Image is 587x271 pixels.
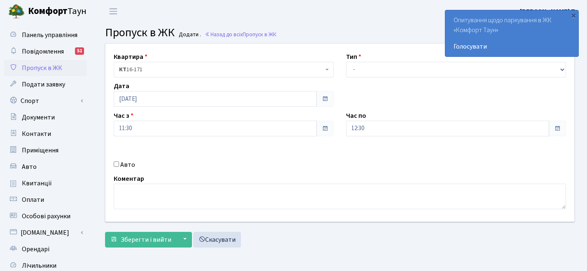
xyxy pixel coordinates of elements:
span: Таун [28,5,87,19]
div: × [569,11,578,19]
span: Зберегти і вийти [121,235,171,244]
span: Оплати [22,195,44,204]
span: Подати заявку [22,80,65,89]
b: КТ [119,65,126,74]
span: Особові рахунки [22,212,70,221]
a: Панель управління [4,27,87,43]
a: Квитанції [4,175,87,192]
label: Тип [346,52,361,62]
a: Документи [4,109,87,126]
a: Скасувати [193,232,241,248]
label: Час по [346,111,366,121]
b: Комфорт [28,5,68,18]
a: Оплати [4,192,87,208]
label: Авто [120,160,135,170]
span: Пропуск в ЖК [22,63,62,72]
span: Квитанції [22,179,52,188]
span: <b>КТ</b>&nbsp;&nbsp;&nbsp;&nbsp;16-171 [119,65,323,74]
span: <b>КТ</b>&nbsp;&nbsp;&nbsp;&nbsp;16-171 [114,62,334,77]
span: Орендарі [22,245,49,254]
span: Пропуск в ЖК [243,30,276,38]
img: logo.png [8,3,25,20]
small: Додати . [177,31,201,38]
span: Авто [22,162,37,171]
div: 51 [75,47,84,55]
label: Коментар [114,174,144,184]
a: Авто [4,159,87,175]
a: Подати заявку [4,76,87,93]
a: Голосувати [454,42,570,51]
label: Дата [114,81,129,91]
span: Пропуск в ЖК [105,24,175,41]
span: Панель управління [22,30,77,40]
label: Час з [114,111,133,121]
span: Повідомлення [22,47,64,56]
a: Орендарі [4,241,87,257]
span: Лічильники [22,261,56,270]
div: Опитування щодо паркування в ЖК «Комфорт Таун» [445,10,578,56]
a: [DOMAIN_NAME] [4,224,87,241]
a: Повідомлення51 [4,43,87,60]
span: Приміщення [22,146,58,155]
span: Документи [22,113,55,122]
a: Назад до всіхПропуск в ЖК [205,30,276,38]
a: [PERSON_NAME] П. [520,7,577,16]
a: Особові рахунки [4,208,87,224]
span: Контакти [22,129,51,138]
button: Зберегти і вийти [105,232,177,248]
button: Переключити навігацію [103,5,124,18]
label: Квартира [114,52,147,62]
a: Пропуск в ЖК [4,60,87,76]
a: Спорт [4,93,87,109]
a: Контакти [4,126,87,142]
a: Приміщення [4,142,87,159]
